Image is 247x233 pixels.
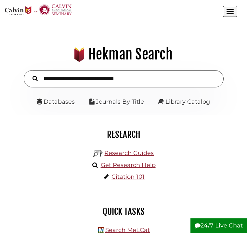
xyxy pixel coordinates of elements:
[165,98,210,105] a: Library Catalog
[32,76,38,82] i: Search
[101,162,156,169] a: Get Research Help
[10,206,237,217] h2: Quick Tasks
[37,98,75,105] a: Databases
[96,98,144,105] a: Journals By Title
[10,129,237,140] h2: Research
[29,74,41,82] button: Search
[93,149,103,159] img: Hekman Library Logo
[111,173,145,180] a: Citation 101
[223,6,237,17] button: Open the menu
[8,45,238,63] h1: Hekman Search
[39,4,71,15] img: Calvin Theological Seminary
[104,149,154,157] a: Research Guides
